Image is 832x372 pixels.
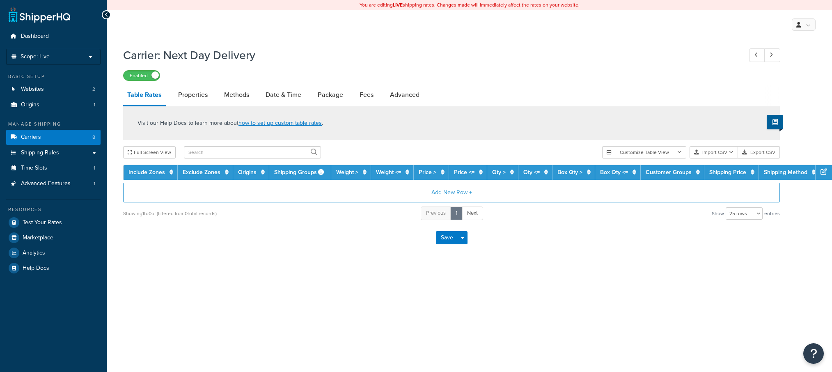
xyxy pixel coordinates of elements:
[421,207,451,220] a: Previous
[6,161,101,176] a: Time Slots1
[92,86,95,93] span: 2
[336,168,358,177] a: Weight >
[6,97,101,113] li: Origins
[355,85,378,105] a: Fees
[6,97,101,113] a: Origins1
[6,206,101,213] div: Resources
[764,168,807,177] a: Shipping Method
[21,53,50,60] span: Scope: Live
[523,168,540,177] a: Qty <=
[123,85,166,106] a: Table Rates
[6,130,101,145] a: Carriers8
[94,180,95,187] span: 1
[602,146,686,158] button: Customize Table View
[128,168,165,177] a: Include Zones
[21,149,59,156] span: Shipping Rules
[6,145,101,161] a: Shipping Rules
[712,208,724,219] span: Show
[238,119,322,127] a: how to set up custom table rates
[6,230,101,245] a: Marketplace
[6,176,101,191] li: Advanced Features
[94,101,95,108] span: 1
[6,176,101,191] a: Advanced Features1
[92,134,95,141] span: 8
[94,165,95,172] span: 1
[123,47,734,63] h1: Carrier: Next Day Delivery
[21,134,41,141] span: Carriers
[174,85,212,105] a: Properties
[6,121,101,128] div: Manage Shipping
[764,48,780,62] a: Next Record
[454,168,474,177] a: Price <=
[386,85,424,105] a: Advanced
[23,234,53,241] span: Marketplace
[21,86,44,93] span: Websites
[600,168,628,177] a: Box Qty <=
[21,165,47,172] span: Time Slots
[450,207,463,220] a: 1
[184,146,321,158] input: Search
[21,33,49,40] span: Dashboard
[436,231,458,244] button: Save
[238,168,257,177] a: Origins
[462,207,483,220] a: Next
[557,168,582,177] a: Box Qty >
[690,146,738,158] button: Import CSV
[393,1,403,9] b: LIVE
[426,209,446,217] span: Previous
[6,261,101,276] a: Help Docs
[21,101,39,108] span: Origins
[6,82,101,97] li: Websites
[23,219,62,226] span: Test Your Rates
[220,85,253,105] a: Methods
[767,115,783,129] button: Show Help Docs
[261,85,305,105] a: Date & Time
[749,48,765,62] a: Previous Record
[803,343,824,364] button: Open Resource Center
[124,71,160,80] label: Enabled
[6,161,101,176] li: Time Slots
[314,85,347,105] a: Package
[6,82,101,97] a: Websites2
[646,168,692,177] a: Customer Groups
[467,209,478,217] span: Next
[492,168,506,177] a: Qty >
[23,250,45,257] span: Analytics
[123,183,780,202] button: Add New Row +
[23,265,49,272] span: Help Docs
[6,130,101,145] li: Carriers
[738,146,780,158] button: Export CSV
[123,146,176,158] button: Full Screen View
[764,208,780,219] span: entries
[709,168,746,177] a: Shipping Price
[138,119,323,128] p: Visit our Help Docs to learn more about .
[21,180,71,187] span: Advanced Features
[419,168,436,177] a: Price >
[269,165,331,180] th: Shipping Groups
[6,215,101,230] a: Test Your Rates
[6,246,101,260] a: Analytics
[376,168,401,177] a: Weight <=
[123,208,217,219] div: Showing 1 to 0 of (filtered from 0 total records)
[6,73,101,80] div: Basic Setup
[6,29,101,44] a: Dashboard
[183,168,220,177] a: Exclude Zones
